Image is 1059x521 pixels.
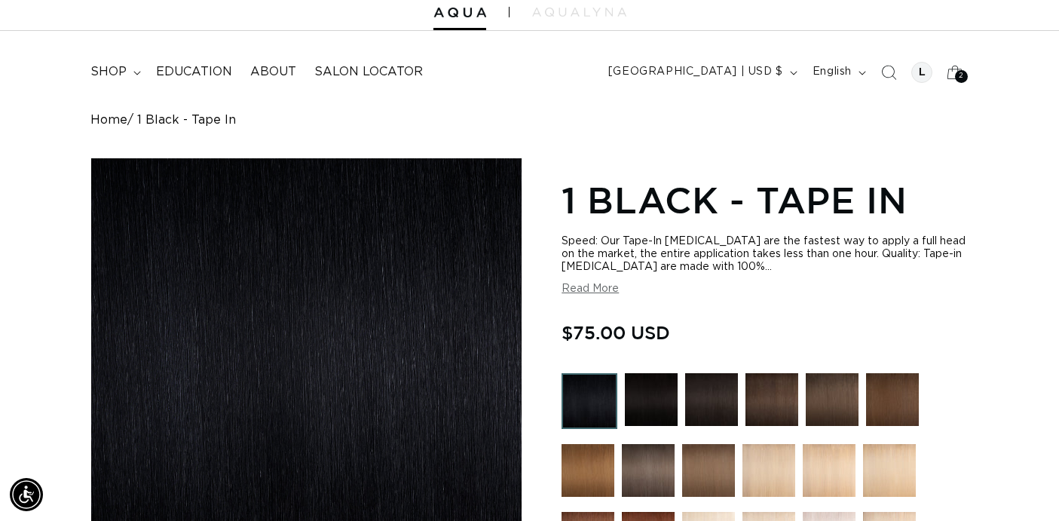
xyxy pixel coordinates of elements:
[562,444,614,497] img: 6 Light Brown - Tape In
[90,113,969,127] nav: breadcrumbs
[622,444,675,497] img: 8AB Ash Brown - Tape In
[806,373,859,437] a: 4AB Medium Ash Brown - Hand Tied Weft
[147,55,241,89] a: Education
[803,444,855,497] img: 22 Light Blonde - Tape In
[314,64,423,80] span: Salon Locator
[685,373,738,426] img: 1B Soft Black - Tape In
[622,444,675,504] a: 8AB Ash Brown - Tape In
[866,373,919,426] img: 4 Medium Brown - Tape In
[803,444,855,504] a: 22 Light Blonde - Tape In
[532,8,626,17] img: aqualyna.com
[562,373,617,429] img: 1 Black - Tape In
[305,55,432,89] a: Salon Locator
[562,373,617,437] a: 1 Black - Tape In
[10,478,43,511] div: Accessibility Menu
[863,444,916,504] a: 24 Light Golden Blonde - Tape In
[562,235,969,274] div: Speed: Our Tape-In [MEDICAL_DATA] are the fastest way to apply a full head on the market, the ent...
[742,444,795,504] a: 16 Blonde - Tape In
[81,55,147,89] summary: shop
[625,373,678,426] img: 1N Natural Black - Tape In
[682,444,735,497] img: 8 Golden Brown - Tape In
[866,373,919,437] a: 4 Medium Brown - Tape In
[984,449,1059,521] iframe: Chat Widget
[806,373,859,426] img: 4AB Medium Ash Brown - Hand Tied Weft
[599,58,803,87] button: [GEOGRAPHIC_DATA] | USD $
[90,113,127,127] a: Home
[90,64,127,80] span: shop
[562,283,619,296] button: Read More
[745,373,798,426] img: 2 Dark Brown - Tape In
[137,113,236,127] span: 1 Black - Tape In
[803,58,872,87] button: English
[156,64,232,80] span: Education
[872,56,905,89] summary: Search
[250,64,296,80] span: About
[685,373,738,437] a: 1B Soft Black - Tape In
[562,318,670,347] span: $75.00 USD
[959,70,964,83] span: 2
[562,176,969,223] h1: 1 Black - Tape In
[241,55,305,89] a: About
[433,8,486,18] img: Aqua Hair Extensions
[562,444,614,504] a: 6 Light Brown - Tape In
[742,444,795,497] img: 16 Blonde - Tape In
[608,64,783,80] span: [GEOGRAPHIC_DATA] | USD $
[863,444,916,497] img: 24 Light Golden Blonde - Tape In
[625,373,678,437] a: 1N Natural Black - Tape In
[682,444,735,504] a: 8 Golden Brown - Tape In
[745,373,798,437] a: 2 Dark Brown - Tape In
[813,64,852,80] span: English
